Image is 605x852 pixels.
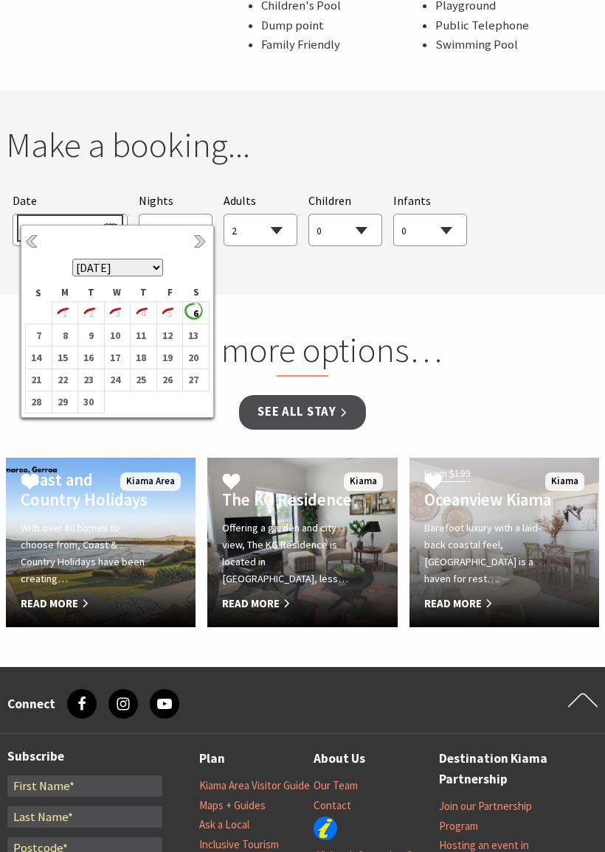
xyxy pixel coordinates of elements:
[344,472,383,491] span: Kiama
[7,749,162,764] h3: Subscribe
[222,520,354,587] p: Offering a garden and city view, The KG Residence is located in [GEOGRAPHIC_DATA], less…
[439,799,532,834] a: Join our Partnership Program
[78,369,105,391] td: 23
[7,806,162,828] input: Last Name*
[183,284,210,301] th: S
[199,749,225,770] a: Plan
[6,124,599,166] h2: Make a booking...
[7,696,55,712] h3: Connect
[26,348,45,367] b: 14
[13,193,37,208] span: Date
[199,778,310,793] a: Kiama Area Visitor Guide
[78,284,105,301] th: T
[183,370,202,389] b: 27
[435,35,594,55] li: Swimming Pool
[424,520,556,587] p: Barefoot luxury with a laid-back coastal feel, [GEOGRAPHIC_DATA] is a haven for rest….
[199,837,279,852] a: Inclusive Tourism
[239,395,365,430] a: See all Stay
[409,458,457,509] button: Click to Favourite Oceanview Kiama
[156,284,183,301] th: F
[105,304,124,323] i: 3
[183,304,202,323] b: 6
[26,284,52,301] th: S
[52,326,72,345] b: 8
[157,326,176,345] b: 12
[131,370,150,389] b: 25
[78,326,97,345] b: 9
[52,348,72,367] b: 15
[545,472,584,491] span: Kiama
[105,348,124,367] b: 17
[131,348,150,367] b: 18
[314,798,351,813] a: Contact
[21,520,153,587] p: With over 80 homes to choose from, Coast & Country Holidays have been creating…
[26,346,52,369] td: 14
[199,817,249,832] a: Ask a Local
[183,301,210,324] td: 6
[78,391,105,413] td: 30
[26,369,52,391] td: 21
[131,369,157,391] td: 25
[26,391,52,413] td: 28
[104,324,131,346] td: 10
[261,35,420,55] li: Family Friendly
[105,370,124,389] b: 24
[21,469,153,510] h4: Coast and Country Holidays
[78,304,97,323] i: 2
[78,392,97,411] b: 30
[261,16,420,36] li: Dump point
[424,595,556,612] span: Read More
[183,324,210,346] td: 13
[26,370,45,389] b: 21
[52,391,78,413] td: 29
[131,326,150,345] b: 11
[183,369,210,391] td: 27
[222,595,354,612] span: Read More
[52,369,78,391] td: 22
[131,284,157,301] th: T
[156,324,183,346] td: 12
[78,370,97,389] b: 23
[157,348,176,367] b: 19
[183,346,210,369] td: 20
[424,489,556,510] h4: Oceanview Kiama
[52,324,78,346] td: 8
[435,16,594,36] li: Public Telephone
[52,346,78,369] td: 15
[21,218,119,238] span: [DATE]
[78,346,105,369] td: 16
[314,778,358,793] a: Our Team
[104,369,131,391] td: 24
[104,284,131,301] th: W
[222,489,354,510] h4: The KG Residence
[199,798,266,813] a: Maps + Guides
[6,458,196,627] a: Another Image Used Coast and Country Holidays With over 80 homes to choose from, Coast & Country ...
[139,192,173,211] span: Nights
[207,458,255,509] button: Click to Favourite The KG Residence
[21,595,153,612] span: Read More
[183,326,202,345] b: 13
[104,346,131,369] td: 17
[78,348,97,367] b: 16
[409,458,599,627] a: From $199 Oceanview Kiama Barefoot luxury with a laid-back coastal feel, [GEOGRAPHIC_DATA] is a h...
[207,458,397,627] a: Another Image Used The KG Residence Offering a garden and city view, The KG Residence is located ...
[26,324,52,346] td: 7
[157,304,176,323] i: 5
[157,370,176,389] b: 26
[52,370,72,389] b: 22
[7,775,162,797] input: First Name*
[224,193,256,208] span: Adults
[308,193,351,208] span: Children
[52,392,72,411] b: 29
[26,392,45,411] b: 28
[13,192,127,247] div: Please choose your desired arrival date
[52,304,72,323] i: 1
[105,326,124,345] b: 10
[131,324,157,346] td: 11
[156,346,183,369] td: 19
[131,346,157,369] td: 18
[78,324,105,346] td: 9
[393,193,431,208] span: Infants
[52,284,78,301] th: M
[439,749,553,791] a: Destination Kiama Partnership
